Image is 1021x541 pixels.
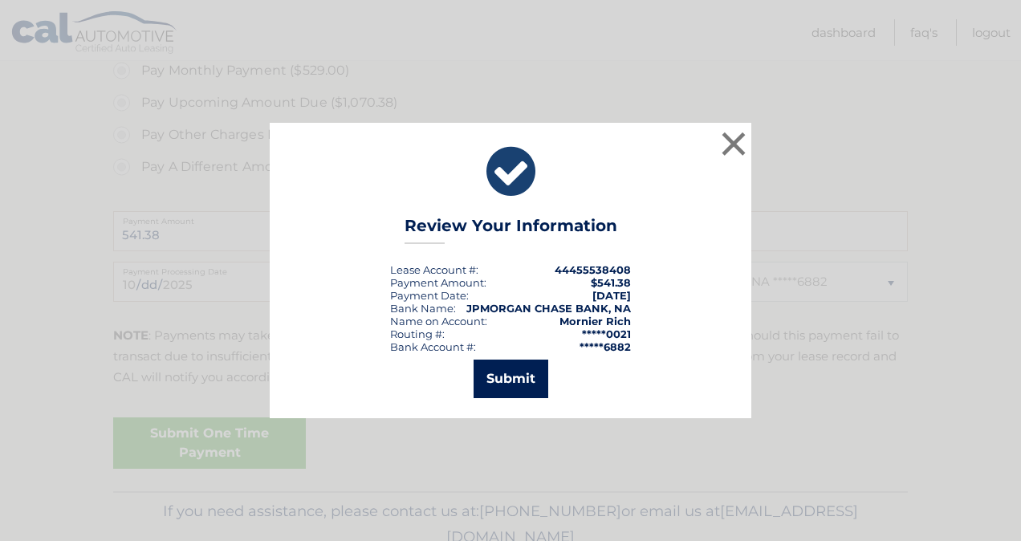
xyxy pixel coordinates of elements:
[390,315,487,327] div: Name on Account:
[390,276,486,289] div: Payment Amount:
[405,216,617,244] h3: Review Your Information
[390,327,445,340] div: Routing #:
[718,128,750,160] button: ×
[555,263,631,276] strong: 44455538408
[474,360,548,398] button: Submit
[390,340,476,353] div: Bank Account #:
[390,263,478,276] div: Lease Account #:
[466,302,631,315] strong: JPMORGAN CHASE BANK, NA
[390,289,469,302] div: :
[390,302,456,315] div: Bank Name:
[591,276,631,289] span: $541.38
[559,315,631,327] strong: Mornier Rich
[390,289,466,302] span: Payment Date
[592,289,631,302] span: [DATE]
